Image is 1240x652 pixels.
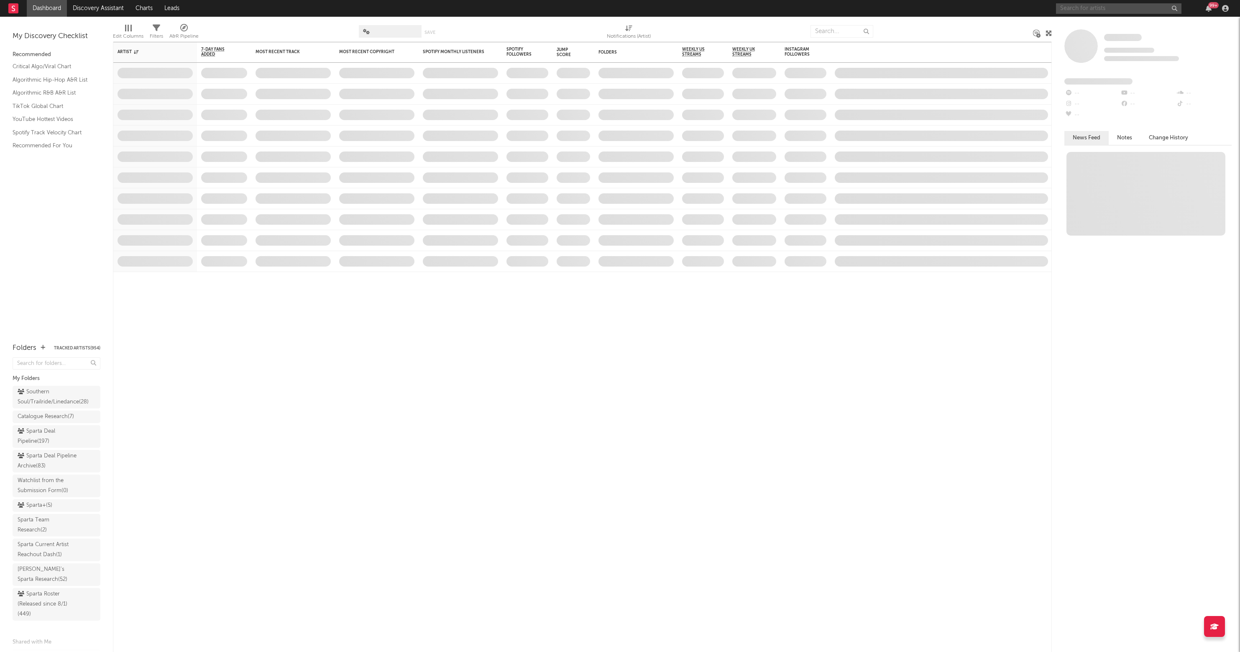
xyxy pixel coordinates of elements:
span: Weekly US Streams [682,47,711,57]
a: Sparta Deal Pipeline Archive(83) [13,450,100,472]
div: -- [1176,99,1232,110]
span: 7-Day Fans Added [201,47,235,57]
div: [PERSON_NAME]'s Sparta Research ( 52 ) [18,565,77,585]
input: Search for artists [1056,3,1181,14]
div: Sparta Deal Pipeline Archive ( 83 ) [18,451,77,471]
div: Artist [118,49,180,54]
button: News Feed [1064,131,1109,145]
span: Fans Added by Platform [1064,78,1133,85]
button: Tracked Artists(954) [54,346,100,350]
div: Southern Soul/Trailride/Linedance ( 28 ) [18,387,89,407]
div: -- [1064,99,1120,110]
div: Edit Columns [113,31,143,41]
a: Some Artist [1104,33,1142,42]
div: Most Recent Copyright [339,49,402,54]
div: Shared with Me [13,637,100,647]
div: -- [1120,88,1176,99]
span: Weekly UK Streams [732,47,764,57]
input: Search... [810,25,873,38]
div: Edit Columns [113,21,143,45]
a: Sparta Team Research(2) [13,514,100,536]
div: Spotify Followers [506,47,536,57]
a: Critical Algo/Viral Chart [13,62,92,71]
a: Sparta+(5) [13,499,100,512]
a: [PERSON_NAME]'s Sparta Research(52) [13,563,100,586]
div: Watchlist from the Submission Form ( 0 ) [18,476,77,496]
span: Tracking Since: [DATE] [1104,48,1154,53]
div: Jump Score [557,47,578,57]
button: 99+ [1206,5,1212,12]
span: Some Artist [1104,34,1142,41]
span: 0 fans last week [1104,56,1179,61]
div: A&R Pipeline [169,21,199,45]
div: My Discovery Checklist [13,31,100,41]
a: Southern Soul/Trailride/Linedance(28) [13,386,100,408]
div: Spotify Monthly Listeners [423,49,486,54]
a: Sparta Roster (Released since 8/1)(449) [13,588,100,621]
div: Filters [150,31,163,41]
a: Recommended For You [13,141,92,150]
div: Sparta Team Research ( 2 ) [18,515,77,535]
div: 99 + [1208,2,1219,8]
button: Notes [1109,131,1140,145]
div: Catalogue Research ( 7 ) [18,412,74,422]
div: A&R Pipeline [169,31,199,41]
div: Folders [13,343,36,353]
a: Watchlist from the Submission Form(0) [13,475,100,497]
div: Notifications (Artist) [607,31,651,41]
div: -- [1064,110,1120,121]
div: Sparta+ ( 5 ) [18,501,52,511]
div: Sparta Roster (Released since 8/1) ( 449 ) [18,589,77,619]
div: -- [1120,99,1176,110]
button: Change History [1140,131,1197,145]
div: Recommended [13,50,100,60]
div: Most Recent Track [256,49,318,54]
a: Spotify Track Velocity Chart [13,128,92,137]
div: -- [1064,88,1120,99]
a: YouTube Hottest Videos [13,115,92,124]
a: Algorithmic R&B A&R List [13,88,92,98]
a: Catalogue Research(7) [13,411,100,423]
div: Folders [598,50,661,55]
input: Search for folders... [13,357,100,370]
div: Sparta Deal Pipeline ( 197 ) [18,426,77,447]
a: Sparta Deal Pipeline(197) [13,425,100,448]
a: TikTok Global Chart [13,102,92,111]
a: Sparta Current Artist Reachout Dash(1) [13,539,100,561]
div: -- [1176,88,1232,99]
div: Filters [150,21,163,45]
div: Notifications (Artist) [607,21,651,45]
div: My Folders [13,374,100,384]
a: Algorithmic Hip-Hop A&R List [13,75,92,85]
button: Save [424,30,435,35]
div: Sparta Current Artist Reachout Dash ( 1 ) [18,540,77,560]
div: Instagram Followers [785,47,814,57]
